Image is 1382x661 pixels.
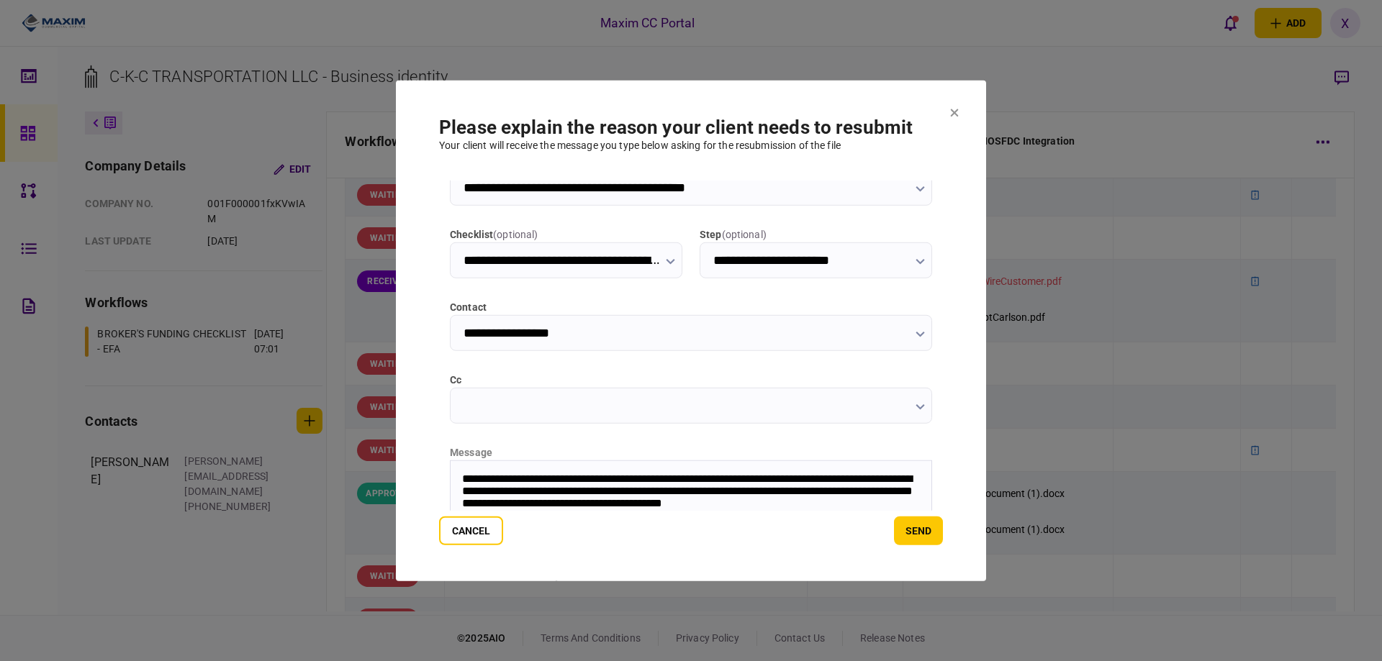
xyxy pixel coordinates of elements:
[450,314,932,350] input: contact
[439,137,943,152] div: Your client will receive the message you type below asking for the resubmission of the file
[700,242,932,278] input: step
[450,227,682,242] label: checklist
[451,460,931,604] iframe: Rich Text Area
[894,516,943,545] button: send
[439,116,943,137] h1: Please explain the reason your client needs to resubmit
[722,228,767,240] span: ( optional )
[450,445,932,460] div: message
[439,516,503,545] button: Cancel
[450,299,932,314] label: contact
[450,372,932,387] label: cc
[450,387,932,423] input: cc
[450,169,932,205] input: workflow
[700,227,932,242] label: step
[493,228,538,240] span: ( optional )
[450,242,682,278] input: checklist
